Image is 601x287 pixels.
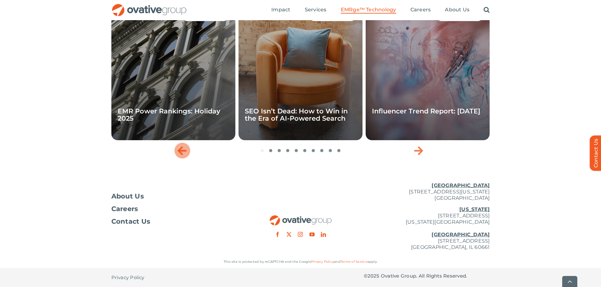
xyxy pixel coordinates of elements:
span: Contact Us [111,218,150,225]
a: Privacy Policy [311,260,334,264]
a: OG_Full_horizontal_RGB [269,215,332,221]
div: Previous slide [174,143,190,158]
span: Go to slide 3 [278,149,281,152]
a: Impact [271,7,290,14]
a: youtube [309,232,315,237]
span: 2025 [368,273,380,279]
a: About Us [111,193,238,199]
a: EMR Power Rankings: Holiday 2025 [118,107,220,122]
div: 3 / 10 [366,3,490,140]
nav: Footer - Privacy Policy [111,268,238,287]
div: Next slide [411,143,427,158]
div: 1 / 10 [111,3,235,140]
nav: Footer Menu [111,193,238,225]
span: Go to slide 4 [286,149,289,152]
span: Go to slide 9 [329,149,332,152]
span: EMRge™ Technology [341,7,396,13]
a: Influencer Trend Report: [DATE] [372,107,480,115]
a: Contact Us [111,218,238,225]
span: Go to slide 8 [320,149,323,152]
a: SEO Isn’t Dead: How to Win in the Era of AI-Powered Search [245,107,348,122]
span: Go to slide 7 [312,149,315,152]
a: EMRge™ Technology [341,7,396,14]
u: [US_STATE] [459,206,490,212]
a: linkedin [321,232,326,237]
span: Go to slide 5 [295,149,298,152]
a: Search [484,7,490,14]
a: About Us [445,7,469,14]
span: Services [305,7,327,13]
span: Careers [111,206,138,212]
a: Careers [410,7,431,14]
span: Careers [410,7,431,13]
div: 2 / 10 [239,3,362,140]
span: Go to slide 10 [337,149,340,152]
p: [STREET_ADDRESS][US_STATE] [GEOGRAPHIC_DATA] [364,182,490,201]
u: [GEOGRAPHIC_DATA] [432,182,490,188]
span: Go to slide 2 [269,149,272,152]
a: instagram [298,232,303,237]
a: twitter [286,232,292,237]
span: Go to slide 6 [303,149,306,152]
span: Go to slide 1 [261,149,264,152]
a: Terms of Service [340,260,368,264]
span: Privacy Policy [111,274,144,281]
a: Privacy Policy [111,268,144,287]
p: © Ovative Group. All Rights Reserved. [364,273,490,279]
p: This site is protected by reCAPTCHA and the Google and apply. [111,259,490,265]
u: [GEOGRAPHIC_DATA] [432,232,490,238]
a: Careers [111,206,238,212]
a: Services [305,7,327,14]
p: [STREET_ADDRESS] [US_STATE][GEOGRAPHIC_DATA] [STREET_ADDRESS] [GEOGRAPHIC_DATA], IL 60661 [364,206,490,250]
span: Impact [271,7,290,13]
a: facebook [275,232,280,237]
span: About Us [445,7,469,13]
a: OG_Full_horizontal_RGB [111,3,187,9]
span: About Us [111,193,144,199]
